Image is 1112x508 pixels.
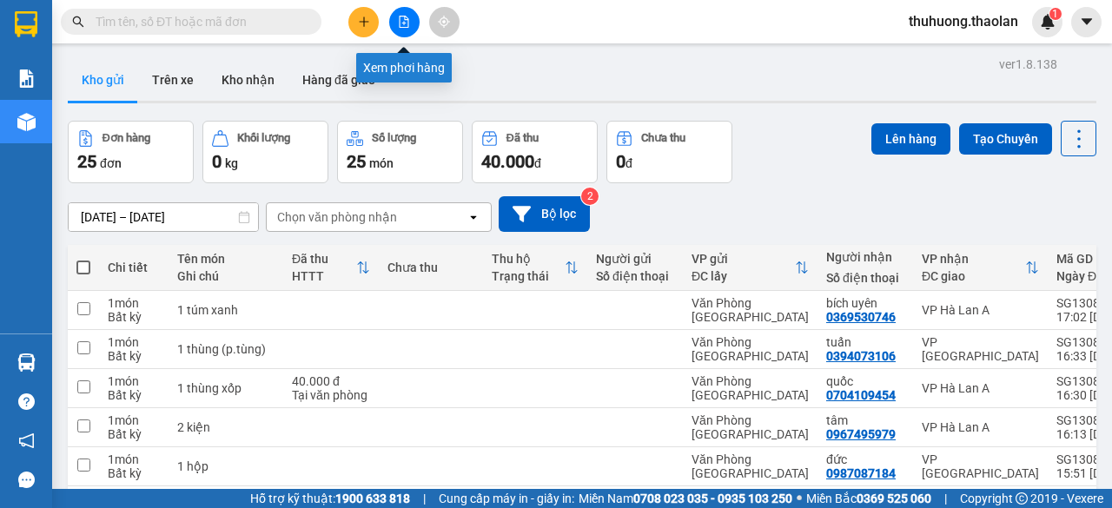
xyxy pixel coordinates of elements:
[797,495,802,502] span: ⚪️
[596,252,674,266] div: Người gửi
[944,489,947,508] span: |
[596,269,674,283] div: Số điện thoại
[692,413,809,441] div: Văn Phòng [GEOGRAPHIC_DATA]
[481,151,534,172] span: 40.000
[1079,14,1095,30] span: caret-down
[337,121,463,183] button: Số lượng25món
[398,16,410,28] span: file-add
[826,452,904,466] div: đức
[1040,14,1056,30] img: icon-new-feature
[1071,7,1102,37] button: caret-down
[18,432,35,449] span: notification
[429,7,460,37] button: aim
[108,296,160,310] div: 1 món
[348,7,379,37] button: plus
[358,16,370,28] span: plus
[913,245,1048,291] th: Toggle SortBy
[423,489,426,508] span: |
[177,342,275,356] div: 1 thùng (p.tùng)
[100,156,122,170] span: đơn
[472,121,598,183] button: Đã thu40.000đ
[1049,8,1062,20] sup: 1
[96,12,301,31] input: Tìm tên, số ĐT hoặc mã đơn
[212,151,222,172] span: 0
[17,353,36,372] img: warehouse-icon
[292,269,356,283] div: HTTT
[389,7,420,37] button: file-add
[826,413,904,427] div: tâm
[77,151,96,172] span: 25
[922,452,1039,480] div: VP [GEOGRAPHIC_DATA]
[225,156,238,170] span: kg
[922,252,1025,266] div: VP nhận
[959,123,1052,155] button: Tạo Chuyến
[208,59,288,101] button: Kho nhận
[692,252,795,266] div: VP gửi
[108,310,160,324] div: Bất kỳ
[177,269,275,283] div: Ghi chú
[292,252,356,266] div: Đã thu
[250,489,410,508] span: Hỗ trợ kỹ thuật:
[1016,492,1028,505] span: copyright
[439,489,574,508] span: Cung cấp máy in - giấy in:
[922,335,1039,363] div: VP [GEOGRAPHIC_DATA]
[283,245,379,291] th: Toggle SortBy
[177,252,275,266] div: Tên món
[871,123,950,155] button: Lên hàng
[922,420,1039,434] div: VP Hà Lan A
[347,151,366,172] span: 25
[17,113,36,131] img: warehouse-icon
[108,374,160,388] div: 1 món
[692,452,809,480] div: Văn Phòng [GEOGRAPHIC_DATA]
[177,459,275,473] div: 1 hộp
[999,55,1057,74] div: ver 1.8.138
[68,59,138,101] button: Kho gửi
[826,296,904,310] div: bích uyên
[625,156,632,170] span: đ
[108,452,160,466] div: 1 món
[579,489,792,508] span: Miền Nam
[177,420,275,434] div: 2 kiện
[108,388,160,402] div: Bất kỳ
[922,381,1039,395] div: VP Hà Lan A
[692,296,809,324] div: Văn Phòng [GEOGRAPHIC_DATA]
[372,132,416,144] div: Số lượng
[202,121,328,183] button: Khối lượng0kg
[922,303,1039,317] div: VP Hà Lan A
[177,381,275,395] div: 1 thùng xốp
[108,261,160,274] div: Chi tiết
[826,335,904,349] div: tuấn
[806,489,931,508] span: Miền Bắc
[277,208,397,226] div: Chọn văn phòng nhận
[292,388,370,402] div: Tại văn phòng
[72,16,84,28] span: search
[467,210,480,224] svg: open
[826,271,904,285] div: Số điện thoại
[68,121,194,183] button: Đơn hàng25đơn
[1052,8,1058,20] span: 1
[492,252,565,266] div: Thu hộ
[138,59,208,101] button: Trên xe
[641,132,685,144] div: Chưa thu
[826,310,896,324] div: 0369530746
[108,349,160,363] div: Bất kỳ
[534,156,541,170] span: đ
[633,492,792,505] strong: 0708 023 035 - 0935 103 250
[335,492,410,505] strong: 1900 633 818
[17,69,36,88] img: solution-icon
[108,466,160,480] div: Bất kỳ
[108,413,160,427] div: 1 món
[15,11,37,37] img: logo-vxr
[18,393,35,410] span: question-circle
[18,472,35,488] span: message
[387,261,474,274] div: Chưa thu
[108,427,160,441] div: Bất kỳ
[692,269,795,283] div: ĐC lấy
[692,335,809,363] div: Văn Phòng [GEOGRAPHIC_DATA]
[692,374,809,402] div: Văn Phòng [GEOGRAPHIC_DATA]
[177,303,275,317] div: 1 túm xanh
[506,132,539,144] div: Đã thu
[483,245,587,291] th: Toggle SortBy
[826,427,896,441] div: 0967495979
[499,196,590,232] button: Bộ lọc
